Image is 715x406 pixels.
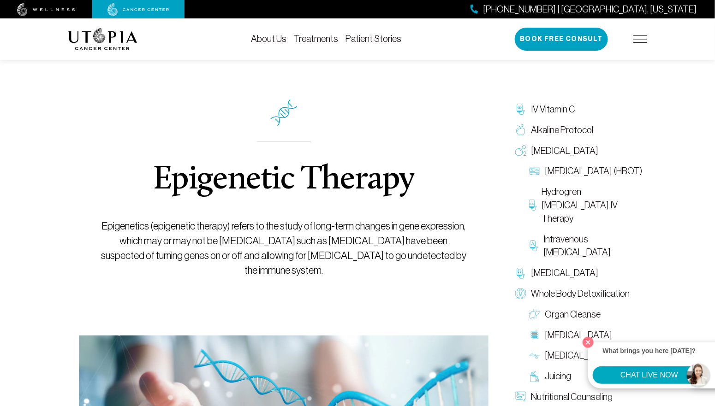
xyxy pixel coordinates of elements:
img: Lymphatic Massage [529,350,540,361]
a: Alkaline Protocol [511,120,647,141]
strong: What brings you here [DATE]? [603,347,696,354]
img: Nutritional Counseling [515,391,526,402]
a: [MEDICAL_DATA] [511,141,647,161]
img: icon-hamburger [633,35,647,43]
a: Hydrogren [MEDICAL_DATA] IV Therapy [524,182,647,229]
img: Colon Therapy [529,330,540,341]
img: Juicing [529,371,540,382]
p: Epigenetics (epigenetic therapy) refers to the study of long-term changes in gene expression, whi... [100,219,468,278]
span: [MEDICAL_DATA] [531,266,598,280]
button: Close [580,335,596,350]
a: Treatments [294,34,338,44]
h1: Epigenetic Therapy [153,164,414,197]
button: CHAT LIVE NOW [593,366,706,384]
img: icon [270,99,298,126]
a: [MEDICAL_DATA] [524,325,647,346]
img: Chelation Therapy [515,268,526,279]
a: IV Vitamin C [511,99,647,120]
a: Juicing [524,366,647,387]
a: Patient Stories [346,34,401,44]
span: IV Vitamin C [531,103,575,116]
img: cancer center [107,3,169,16]
img: Hyperbaric Oxygen Therapy (HBOT) [529,166,540,177]
img: Whole Body Detoxification [515,288,526,299]
a: Intravenous [MEDICAL_DATA] [524,229,647,263]
span: Alkaline Protocol [531,124,593,137]
span: Juicing [545,370,571,383]
img: Intravenous Ozone Therapy [529,240,539,251]
a: [MEDICAL_DATA] [524,345,647,366]
img: IV Vitamin C [515,104,526,115]
a: About Us [251,34,286,44]
button: Book Free Consult [515,28,608,51]
img: logo [68,28,137,50]
a: Organ Cleanse [524,304,647,325]
a: [MEDICAL_DATA] (HBOT) [524,161,647,182]
span: [MEDICAL_DATA] [531,144,598,158]
span: [MEDICAL_DATA] [545,329,612,342]
span: Intravenous [MEDICAL_DATA] [543,233,643,259]
img: Oxygen Therapy [515,145,526,156]
img: wellness [17,3,75,16]
span: [MEDICAL_DATA] (HBOT) [545,165,642,178]
a: [MEDICAL_DATA] [511,263,647,283]
a: [PHONE_NUMBER] | [GEOGRAPHIC_DATA], [US_STATE] [471,3,697,16]
span: Organ Cleanse [545,308,601,321]
span: Hydrogren [MEDICAL_DATA] IV Therapy [542,185,643,225]
img: Organ Cleanse [529,309,540,320]
span: Nutritional Counseling [531,390,613,404]
span: Whole Body Detoxification [531,287,630,300]
img: Alkaline Protocol [515,124,526,135]
a: Whole Body Detoxification [511,283,647,304]
span: [MEDICAL_DATA] [545,349,612,362]
img: Hydrogren Peroxide IV Therapy [529,200,537,211]
span: [PHONE_NUMBER] | [GEOGRAPHIC_DATA], [US_STATE] [483,3,697,16]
